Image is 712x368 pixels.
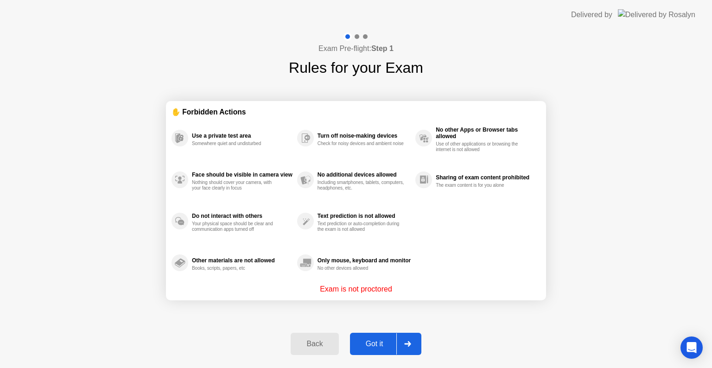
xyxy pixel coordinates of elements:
div: Turn off noise-making devices [318,133,411,139]
p: Exam is not proctored [320,284,392,295]
div: Text prediction is not allowed [318,213,411,219]
div: Open Intercom Messenger [680,336,703,359]
div: Delivered by [571,9,612,20]
div: Face should be visible in camera view [192,171,292,178]
div: Your physical space should be clear and communication apps turned off [192,221,280,232]
div: Sharing of exam content prohibited [436,174,536,181]
button: Got it [350,333,421,355]
img: Delivered by Rosalyn [618,9,695,20]
div: Use of other applications or browsing the internet is not allowed [436,141,523,152]
div: Back [293,340,336,348]
div: Do not interact with others [192,213,292,219]
div: Nothing should cover your camera, with your face clearly in focus [192,180,280,191]
div: Books, scripts, papers, etc [192,266,280,271]
div: Including smartphones, tablets, computers, headphones, etc. [318,180,405,191]
h1: Rules for your Exam [289,57,423,79]
div: Text prediction or auto-completion during the exam is not allowed [318,221,405,232]
div: Check for noisy devices and ambient noise [318,141,405,146]
h4: Exam Pre-flight: [318,43,394,54]
div: Other materials are not allowed [192,257,292,264]
div: The exam content is for you alone [436,183,523,188]
b: Step 1 [371,44,394,52]
div: No additional devices allowed [318,171,411,178]
div: No other devices allowed [318,266,405,271]
div: Somewhere quiet and undisturbed [192,141,280,146]
div: Got it [353,340,396,348]
div: No other Apps or Browser tabs allowed [436,127,536,140]
div: Only mouse, keyboard and monitor [318,257,411,264]
div: ✋ Forbidden Actions [172,107,540,117]
button: Back [291,333,338,355]
div: Use a private test area [192,133,292,139]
